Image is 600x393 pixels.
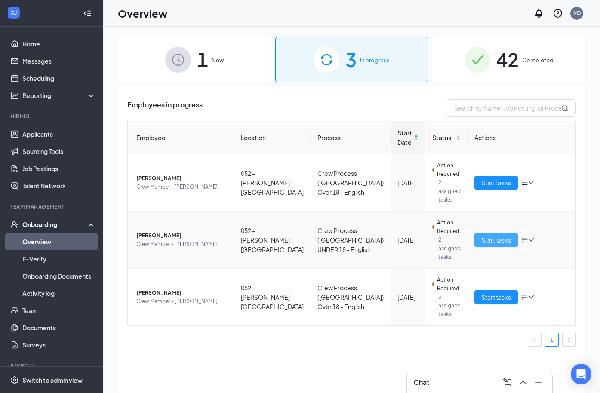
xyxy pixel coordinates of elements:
div: [DATE] [397,235,418,245]
span: 3 assigned tasks [438,293,461,319]
a: Surveys [22,336,96,353]
a: Onboarding Documents [22,267,96,285]
div: [DATE] [397,292,418,302]
td: 052 - [PERSON_NAME][GEOGRAPHIC_DATA] [234,212,311,269]
a: Messages [22,52,96,70]
th: Process [311,121,391,154]
li: Previous Page [528,333,542,347]
span: 3 [345,45,357,74]
a: Team [22,302,96,319]
button: right [562,333,576,347]
span: Crew Member - [PERSON_NAME]. [136,183,227,191]
div: Payroll [10,362,94,369]
span: Status [432,133,454,142]
button: Start tasks [474,290,518,304]
a: Talent Network [22,177,96,194]
button: Start tasks [474,233,518,247]
th: Location [234,121,311,154]
button: ChevronUp [516,375,530,389]
span: 42 [496,45,519,74]
svg: Settings [10,376,19,384]
span: 1 [197,45,208,74]
li: Next Page [562,333,576,347]
td: Crew Process ([GEOGRAPHIC_DATA]) UNDER 18 - English [311,212,391,269]
span: Start tasks [481,178,511,187]
td: Crew Process ([GEOGRAPHIC_DATA]) Over 18 - English [311,269,391,325]
div: Hiring [10,113,94,120]
span: 2 assigned tasks [438,178,461,204]
a: E-Verify [22,250,96,267]
span: Start tasks [481,292,511,302]
div: M0 [573,9,581,17]
span: Crew Member - [PERSON_NAME]. [136,240,227,249]
h3: Chat [414,378,429,387]
svg: ChevronUp [518,377,528,387]
div: [DATE] [397,178,418,187]
span: Start tasks [481,235,511,245]
span: Completed [522,56,554,64]
span: [PERSON_NAME] [136,231,227,240]
span: Employees in progress [127,99,203,117]
svg: WorkstreamLogo [9,9,18,17]
svg: Notifications [534,8,544,18]
th: Employee [128,121,234,154]
svg: UserCheck [10,220,19,229]
span: Action Required [437,276,461,293]
a: Job Postings [22,160,96,177]
span: New [212,56,224,64]
div: Onboarding [22,220,89,229]
span: Start Date [397,128,412,147]
div: Reporting [22,91,96,100]
div: Open Intercom Messenger [571,364,591,384]
h1: Overview [118,6,167,21]
td: 052 - [PERSON_NAME][GEOGRAPHIC_DATA] [234,154,311,212]
a: Documents [22,319,96,336]
svg: QuestionInfo [553,8,563,18]
td: 052 - [PERSON_NAME][GEOGRAPHIC_DATA] [234,269,311,325]
span: Crew Member - [PERSON_NAME]. [136,297,227,306]
span: down [528,294,534,300]
a: 1 [545,333,558,346]
th: Actions [468,121,575,154]
button: Minimize [532,375,545,389]
svg: Analysis [10,91,19,100]
span: In progress [360,56,390,64]
span: down [528,180,534,186]
a: Activity log [22,285,96,302]
a: Home [22,35,96,52]
button: ComposeMessage [501,375,514,389]
button: left [528,333,542,347]
span: 2 assigned tasks [438,236,461,261]
input: Search by Name, Job Posting, or Process [447,99,576,117]
a: Applicants [22,126,96,143]
span: [PERSON_NAME] [136,289,227,297]
span: down [528,237,534,243]
svg: Collapse [83,9,92,18]
div: Team Management [10,203,94,210]
svg: Minimize [533,377,544,387]
svg: ComposeMessage [502,377,513,387]
span: Action Required [437,161,461,178]
span: bars [521,179,528,186]
a: Overview [22,233,96,250]
span: bars [521,236,528,243]
td: Crew Process ([GEOGRAPHIC_DATA]) Over 18 - English [311,154,391,212]
span: [PERSON_NAME] [136,174,227,183]
a: Sourcing Tools [22,143,96,160]
span: bars [521,294,528,301]
button: Start tasks [474,176,518,190]
span: left [532,338,537,343]
span: Action Required [437,218,461,236]
a: Scheduling [22,70,96,87]
div: Switch to admin view [22,376,83,384]
span: right [566,338,572,343]
th: Status [425,121,468,154]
